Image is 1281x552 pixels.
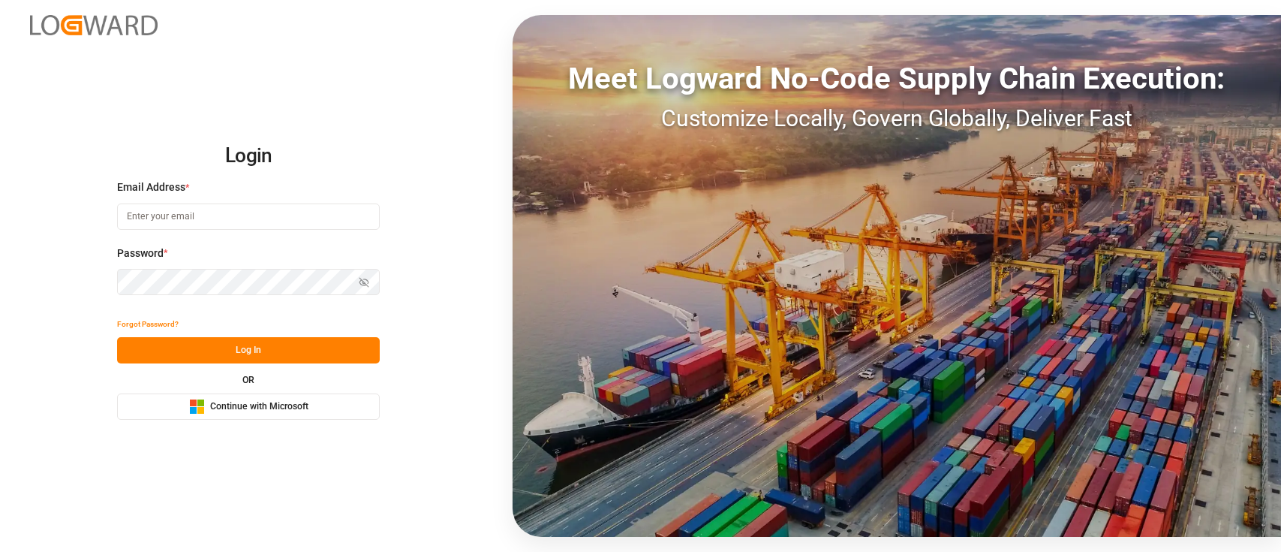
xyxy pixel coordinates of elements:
span: Email Address [117,179,185,195]
button: Continue with Microsoft [117,394,380,420]
h2: Login [117,132,380,180]
input: Enter your email [117,204,380,230]
small: OR [242,376,254,385]
span: Continue with Microsoft [210,400,308,414]
button: Log In [117,337,380,363]
div: Meet Logward No-Code Supply Chain Execution: [513,56,1281,101]
div: Customize Locally, Govern Globally, Deliver Fast [513,101,1281,135]
button: Forgot Password? [117,311,179,337]
img: Logward_new_orange.png [30,15,158,35]
span: Password [117,246,164,261]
